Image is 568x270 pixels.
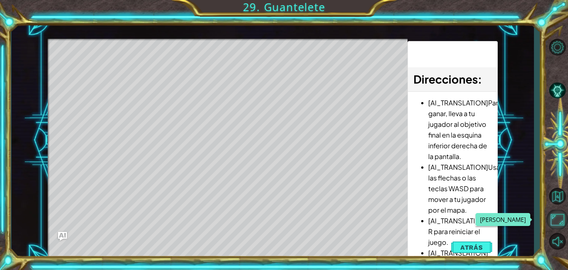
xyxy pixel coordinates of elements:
li: [AI_TRANSLATION]Usa las flechas o las teclas WASD para mover a tu jugador por el mapa. [428,162,491,215]
a: Volver al Mapa [547,184,568,209]
li: [AI_TRANSLATION]Escribe R para reiniciar el juego. [428,215,491,247]
span: Direcciones [413,72,478,86]
button: Activar sonido. [547,232,568,251]
li: [AI_TRANSLATION]Para ganar, lleva a tu jugador al objetivo final en la esquina inferior derecha d... [428,97,491,162]
button: Atrás [451,240,492,255]
button: Ask AI [58,232,67,241]
button: Volver al Mapa [547,185,568,207]
button: Maximizar Navegador [547,210,568,229]
div: [PERSON_NAME] [476,213,530,226]
button: Opciones del Nivel [547,37,568,57]
span: Atrás [460,244,483,251]
button: Pista AI [547,81,568,101]
h3: : [413,71,491,88]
